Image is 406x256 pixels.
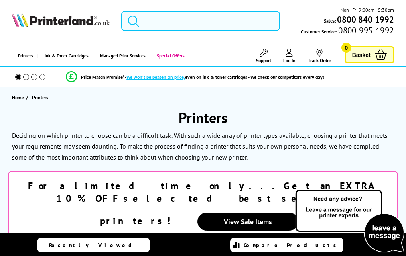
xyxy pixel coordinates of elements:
span: Printers [32,94,48,100]
a: Ink & Toner Cartridges [37,46,93,66]
span: Sales: [324,17,336,25]
img: Open Live Chat window [294,188,406,254]
img: Printerland Logo [12,13,109,27]
span: Customer Service: [301,27,394,35]
strong: For a limited time only...Get an selected best selling printers! [28,180,378,227]
a: Special Offers [150,46,189,66]
a: Basket 0 [345,46,394,63]
span: Log In [283,57,296,63]
span: Price Match Promise* [81,74,125,80]
p: Deciding on which printer to choose can be a difficult task. With such a wide array of printer ty... [12,131,388,150]
li: modal_Promise [4,70,386,84]
a: Log In [283,49,296,63]
span: Mon - Fri 9:00am - 5:30pm [340,6,394,14]
span: Ink & Toner Cartridges [45,46,89,66]
p: To make the process of finding a printer that suits your own personal needs, we have compiled som... [12,142,379,161]
b: 0800 840 1992 [337,14,394,25]
span: 0800 995 1992 [337,27,394,34]
a: Managed Print Services [93,46,150,66]
span: Recently Viewed [49,242,140,249]
a: Track Order [308,49,331,63]
a: View Sale Items [197,213,298,231]
span: Compare Products [244,242,341,249]
span: 0 [341,43,351,53]
a: Support [256,49,271,63]
a: 0800 840 1992 [336,16,394,23]
a: Printers [12,46,37,66]
div: - even on ink & toner cartridges - We check our competitors every day! [125,74,324,80]
span: Basket [352,49,371,60]
span: We won’t be beaten on price, [126,74,185,80]
a: Recently Viewed [37,238,150,252]
a: Printerland Logo [12,13,109,29]
a: Home [12,93,26,102]
a: Compare Products [230,238,343,252]
h1: Printers [8,108,398,127]
span: Support [256,57,271,63]
u: EXTRA 10% OFF [56,180,378,205]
